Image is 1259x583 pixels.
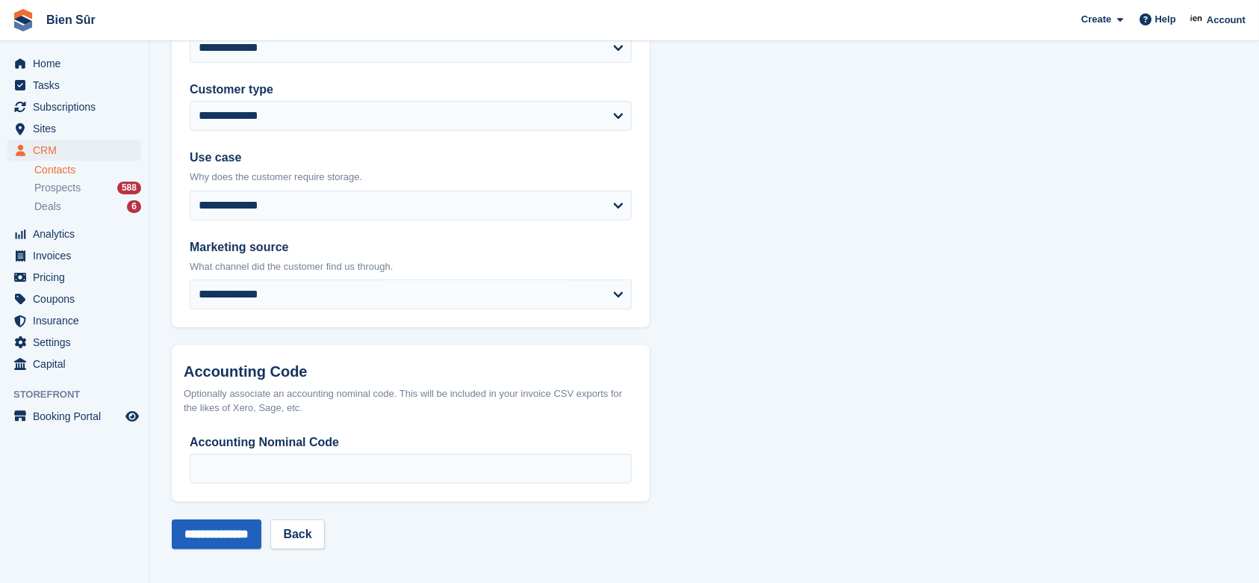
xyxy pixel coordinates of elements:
div: Optionally associate an accounting nominal code. This will be included in your invoice CSV export... [184,386,638,416]
a: menu [7,96,141,117]
span: Deals [34,200,61,214]
span: Account [1207,13,1246,28]
span: Coupons [33,289,122,309]
a: menu [7,140,141,161]
a: Bien Sûr [40,7,102,32]
span: Booking Portal [33,406,122,427]
span: Tasks [33,75,122,96]
span: Settings [33,332,122,353]
a: menu [7,223,141,244]
a: menu [7,332,141,353]
span: Storefront [13,387,149,402]
span: Subscriptions [33,96,122,117]
label: Marketing source [190,238,632,256]
a: menu [7,53,141,74]
a: menu [7,245,141,266]
img: stora-icon-8386f47178a22dfd0bd8f6a31ec36ba5ce8667c1dd55bd0f319d3a0aa187defe.svg [12,9,34,31]
span: CRM [33,140,122,161]
label: Use case [190,149,632,167]
img: Asmaa Habri [1190,12,1204,27]
span: Create [1081,12,1111,27]
label: Customer type [190,81,632,99]
a: menu [7,75,141,96]
div: 588 [117,182,141,194]
span: Invoices [33,245,122,266]
a: menu [7,289,141,309]
span: Capital [33,354,122,374]
div: 6 [127,200,141,213]
h2: Accounting Code [184,363,638,380]
label: Accounting Nominal Code [190,434,632,451]
a: menu [7,310,141,331]
span: Prospects [34,181,81,195]
a: menu [7,406,141,427]
a: menu [7,354,141,374]
a: Back [270,519,324,549]
a: Prospects 588 [34,180,141,196]
span: Home [33,53,122,74]
a: Preview store [123,407,141,425]
a: menu [7,118,141,139]
span: Insurance [33,310,122,331]
p: What channel did the customer find us through. [190,259,632,274]
span: Sites [33,118,122,139]
span: Pricing [33,267,122,288]
a: menu [7,267,141,288]
span: Analytics [33,223,122,244]
span: Help [1155,12,1176,27]
p: Why does the customer require storage. [190,170,632,185]
a: Deals 6 [34,199,141,215]
a: Contacts [34,163,141,177]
